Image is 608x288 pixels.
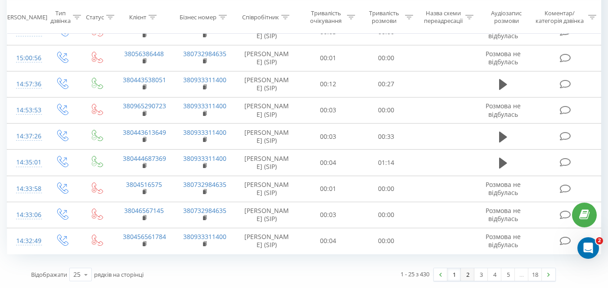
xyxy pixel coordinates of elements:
span: Розмова не відбулась [486,180,521,197]
span: рядків на сторінці [94,270,144,279]
a: 380443613649 [123,128,166,137]
div: [PERSON_NAME] [2,13,47,21]
a: 380444687369 [123,154,166,163]
td: 00:27 [357,71,415,97]
a: 380933311400 [183,75,226,84]
td: [PERSON_NAME] (SIP) [234,228,299,254]
div: 25 [73,270,81,279]
td: 00:01 [299,45,357,71]
td: 00:04 [299,228,357,254]
div: 14:53:53 [16,102,35,119]
a: 380456561784 [123,232,166,241]
a: 380965290723 [123,102,166,110]
td: 00:01 [299,176,357,202]
div: Клієнт [129,13,146,21]
td: 00:03 [299,97,357,123]
a: 380732984635 [183,180,226,189]
td: 01:14 [357,150,415,176]
div: Тривалість розмови [365,9,403,25]
a: 18 [528,268,542,281]
a: 38046567145 [124,206,164,215]
td: [PERSON_NAME] (SIP) [234,176,299,202]
a: 3804516575 [126,180,162,189]
div: Назва схеми переадресації [423,9,463,25]
a: 380933311400 [183,102,226,110]
td: [PERSON_NAME] (SIP) [234,97,299,123]
span: Розмова не відбулась [486,232,521,249]
div: 14:32:49 [16,232,35,250]
a: 380443538051 [123,75,166,84]
iframe: Intercom live chat [577,237,599,259]
span: Розмова не відбулась [486,23,521,40]
td: 00:00 [357,97,415,123]
a: 1 [447,268,461,281]
div: 15:00:56 [16,49,35,67]
div: Статус [86,13,104,21]
div: 14:35:01 [16,154,35,171]
a: 2 [461,268,474,281]
div: 14:33:58 [16,180,35,198]
span: Розмова не відбулась [486,102,521,118]
div: 14:33:06 [16,206,35,224]
div: … [515,268,528,281]
div: Тип дзвінка [50,9,71,25]
td: 00:00 [357,228,415,254]
td: [PERSON_NAME] (SIP) [234,45,299,71]
a: 380933311400 [183,128,226,137]
div: Співробітник [242,13,279,21]
td: 00:00 [357,45,415,71]
div: 1 - 25 з 430 [401,270,429,279]
div: Аудіозапис розмови [484,9,529,25]
td: 00:03 [299,202,357,228]
span: 2 [596,237,603,244]
a: 380933311400 [183,154,226,163]
td: [PERSON_NAME] (SIP) [234,71,299,97]
a: 3 [474,268,488,281]
div: Бізнес номер [180,13,216,21]
td: 00:12 [299,71,357,97]
a: 380732984635 [183,206,226,215]
td: 00:33 [357,124,415,150]
span: Розмова не відбулась [486,206,521,223]
td: 00:00 [357,176,415,202]
div: 14:37:26 [16,128,35,145]
td: [PERSON_NAME] (SIP) [234,150,299,176]
span: Розмова не відбулась [486,49,521,66]
td: [PERSON_NAME] (SIP) [234,202,299,228]
td: 00:03 [299,124,357,150]
div: 14:57:36 [16,75,35,93]
a: 38056386448 [124,49,164,58]
td: 00:00 [357,202,415,228]
a: 380732984635 [183,49,226,58]
td: 00:04 [299,150,357,176]
div: Тривалість очікування [307,9,345,25]
a: 380933311400 [183,232,226,241]
a: 4 [488,268,501,281]
td: [PERSON_NAME] (SIP) [234,124,299,150]
span: Відображати [31,270,67,279]
a: 5 [501,268,515,281]
div: Коментар/категорія дзвінка [533,9,586,25]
